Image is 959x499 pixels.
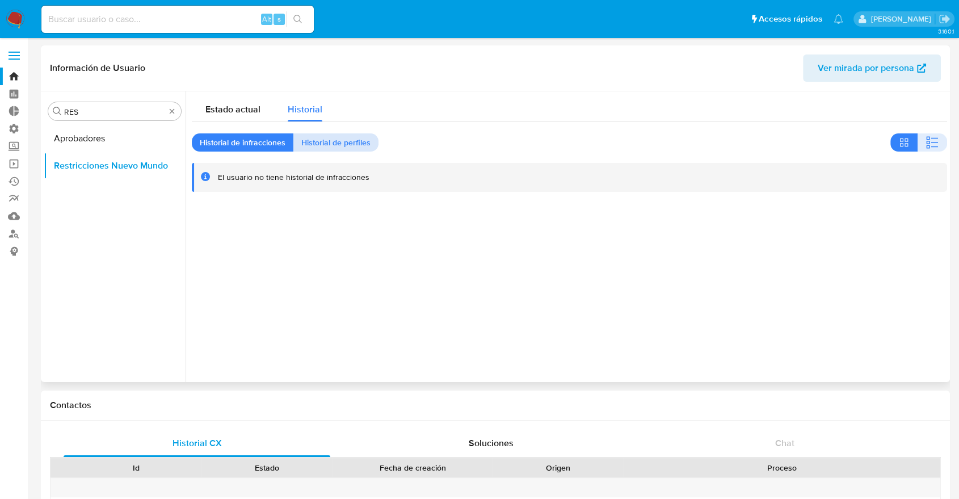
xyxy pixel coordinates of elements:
[340,462,485,473] div: Fecha de creación
[41,12,314,27] input: Buscar usuario o caso...
[775,437,794,450] span: Chat
[262,14,271,24] span: Alt
[50,62,145,74] h1: Información de Usuario
[50,400,941,411] h1: Contactos
[173,437,222,450] span: Historial CX
[53,107,62,116] button: Buscar
[939,13,950,25] a: Salir
[64,107,165,117] input: Buscar
[870,14,935,24] p: juan.tosini@mercadolibre.com
[632,462,932,473] div: Proceso
[818,54,914,82] span: Ver mirada por persona
[44,152,186,179] button: Restricciones Nuevo Mundo
[500,462,616,473] div: Origen
[78,462,194,473] div: Id
[803,54,941,82] button: Ver mirada por persona
[469,437,514,450] span: Soluciones
[167,107,176,116] button: Borrar
[44,125,186,152] button: Aprobadores
[759,13,822,25] span: Accesos rápidos
[277,14,281,24] span: s
[286,11,309,27] button: search-icon
[834,14,843,24] a: Notificaciones
[209,462,325,473] div: Estado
